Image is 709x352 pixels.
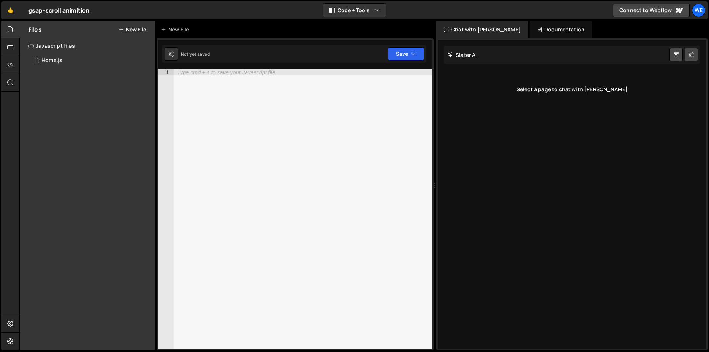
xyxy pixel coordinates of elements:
[28,25,42,34] h2: Files
[161,26,192,33] div: New File
[20,38,155,53] div: Javascript files
[530,21,592,38] div: Documentation
[181,51,210,57] div: Not yet saved
[323,4,386,17] button: Code + Tools
[444,75,700,104] div: Select a page to chat with [PERSON_NAME]
[448,51,477,58] h2: Slater AI
[436,21,528,38] div: Chat with [PERSON_NAME]
[177,70,277,75] div: Type cmd + s to save your Javascript file.
[692,4,705,17] a: we
[28,6,89,15] div: gsap-scroll animition
[119,27,146,33] button: New File
[42,57,62,64] div: Home.js
[1,1,20,19] a: 🤙
[613,4,690,17] a: Connect to Webflow
[28,53,155,68] div: 16611/45220.js
[388,47,424,61] button: Save
[158,69,174,75] div: 1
